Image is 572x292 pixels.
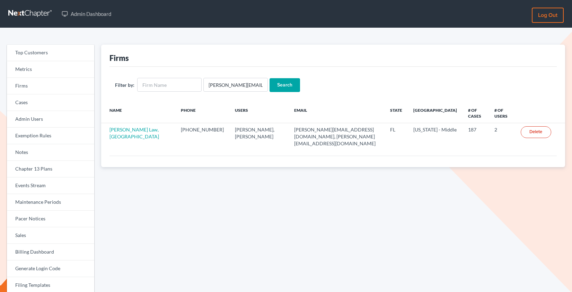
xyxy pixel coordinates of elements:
[489,123,515,150] td: 2
[7,161,94,177] a: Chapter 13 Plans
[109,127,159,139] a: [PERSON_NAME] Law, [GEOGRAPHIC_DATA]
[289,103,385,123] th: Email
[7,94,94,111] a: Cases
[7,227,94,244] a: Sales
[7,111,94,128] a: Admin Users
[101,103,175,123] th: Name
[229,103,289,123] th: Users
[463,103,489,123] th: # of Cases
[7,144,94,161] a: Notes
[7,261,94,277] a: Generate Login Code
[175,103,229,123] th: Phone
[463,123,489,150] td: 187
[229,123,289,150] td: [PERSON_NAME], [PERSON_NAME]
[521,126,551,138] a: Delete
[7,244,94,261] a: Billing Dashboard
[109,53,129,63] div: Firms
[203,78,268,92] input: Users
[58,8,115,20] a: Admin Dashboard
[532,8,564,23] a: Log out
[7,194,94,211] a: Maintenance Periods
[270,78,300,92] input: Search
[289,123,385,150] td: [PERSON_NAME][EMAIL_ADDRESS][DOMAIN_NAME], [PERSON_NAME][EMAIL_ADDRESS][DOMAIN_NAME]
[385,123,408,150] td: FL
[408,123,463,150] td: [US_STATE] - Middle
[7,61,94,78] a: Metrics
[175,123,229,150] td: [PHONE_NUMBER]
[489,103,515,123] th: # of Users
[385,103,408,123] th: State
[115,81,134,89] label: Filter by:
[7,211,94,227] a: Pacer Notices
[137,78,202,92] input: Firm Name
[408,103,463,123] th: [GEOGRAPHIC_DATA]
[7,128,94,144] a: Exemption Rules
[7,45,94,61] a: Top Customers
[7,177,94,194] a: Events Stream
[7,78,94,94] a: Firms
